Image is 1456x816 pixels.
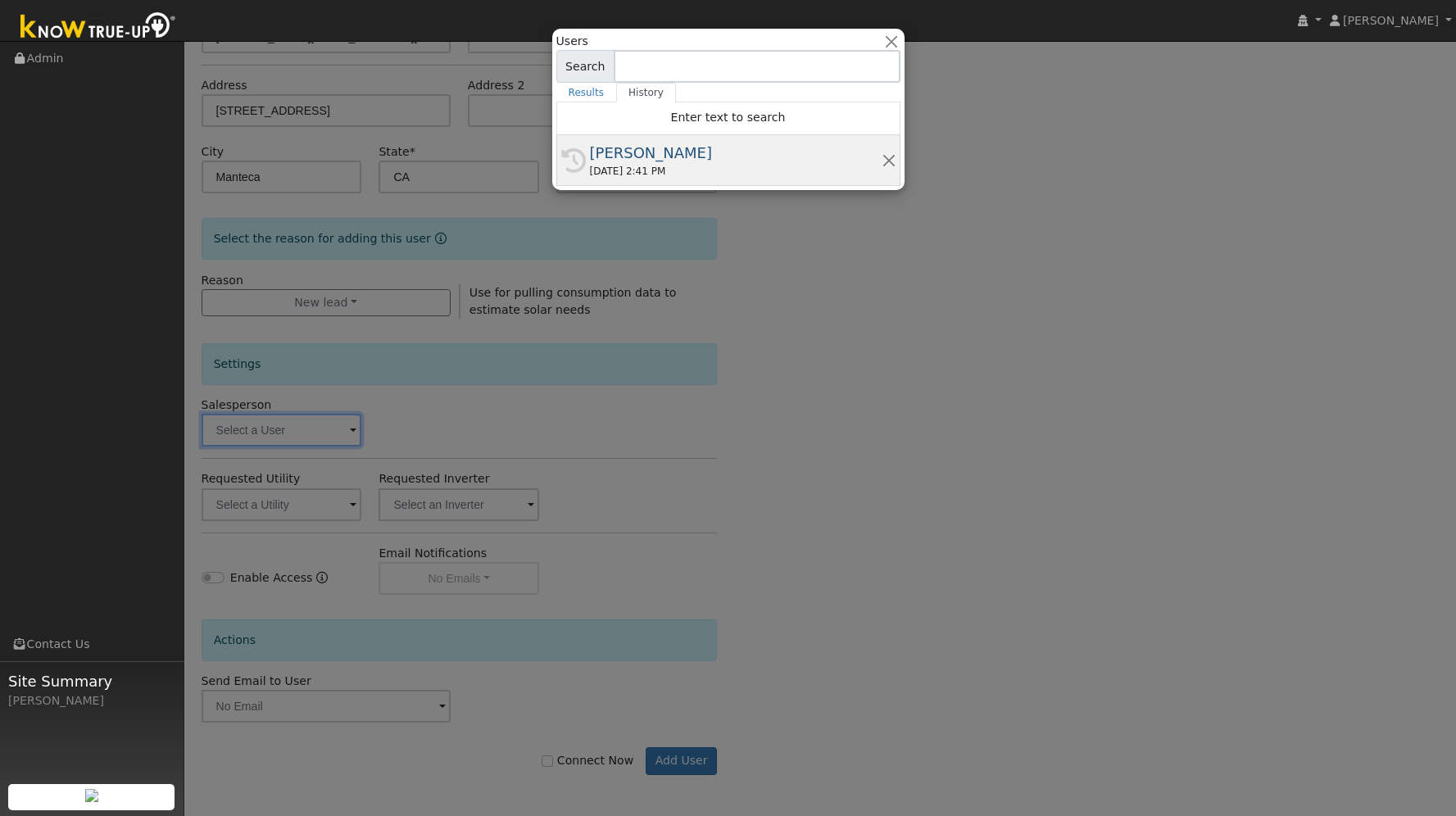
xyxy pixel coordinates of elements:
[590,164,882,179] div: [DATE] 2:41 PM
[671,111,786,124] span: Enter text to search
[85,789,98,802] img: retrieve
[8,670,175,692] span: Site Summary
[556,50,615,83] span: Search
[561,148,586,173] i: History
[12,9,184,46] img: Know True-Up
[881,152,896,169] button: Remove this history
[1343,14,1439,27] span: [PERSON_NAME]
[556,33,588,50] span: Users
[616,83,676,102] a: History
[8,692,175,709] div: [PERSON_NAME]
[556,83,617,102] a: Results
[590,142,882,164] div: [PERSON_NAME]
